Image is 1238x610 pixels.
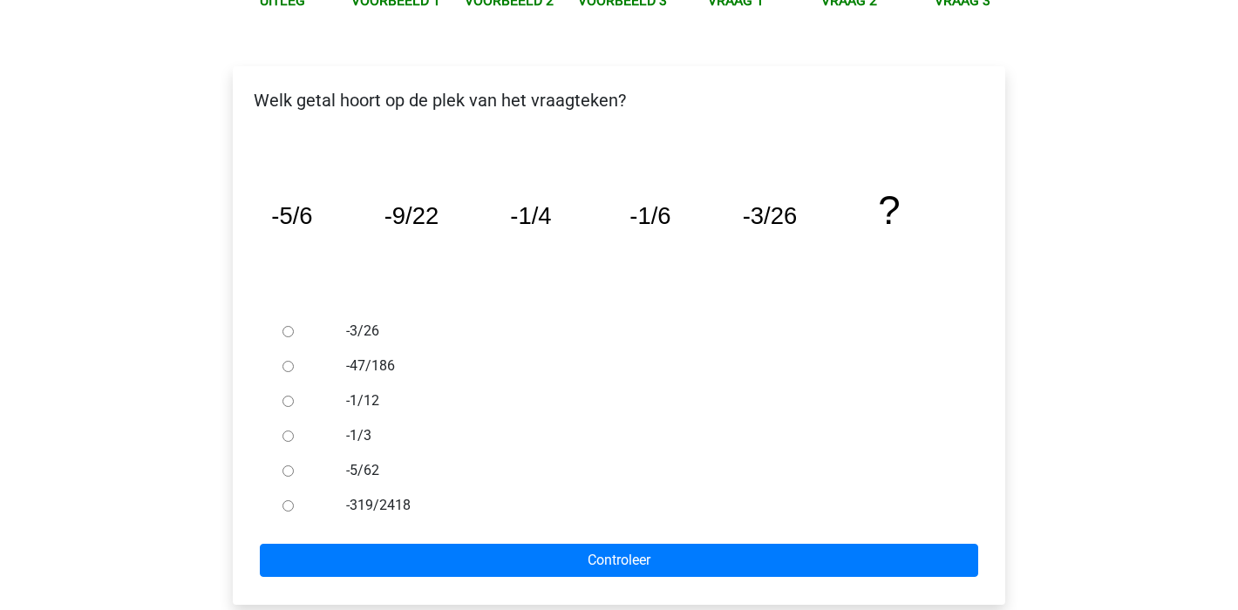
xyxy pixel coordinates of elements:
[260,544,978,577] input: Controleer
[346,390,949,411] label: -1/12
[346,495,949,516] label: -319/2418
[743,202,797,229] tspan: -3/26
[346,460,949,481] label: -5/62
[510,202,551,229] tspan: -1/4
[346,321,949,342] label: -3/26
[247,87,991,113] p: Welk getal hoort op de plek van het vraagteken?
[346,356,949,376] label: -47/186
[346,425,949,446] label: -1/3
[878,188,900,233] tspan: ?
[384,202,439,229] tspan: -9/22
[271,202,312,229] tspan: -5/6
[629,202,670,229] tspan: -1/6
